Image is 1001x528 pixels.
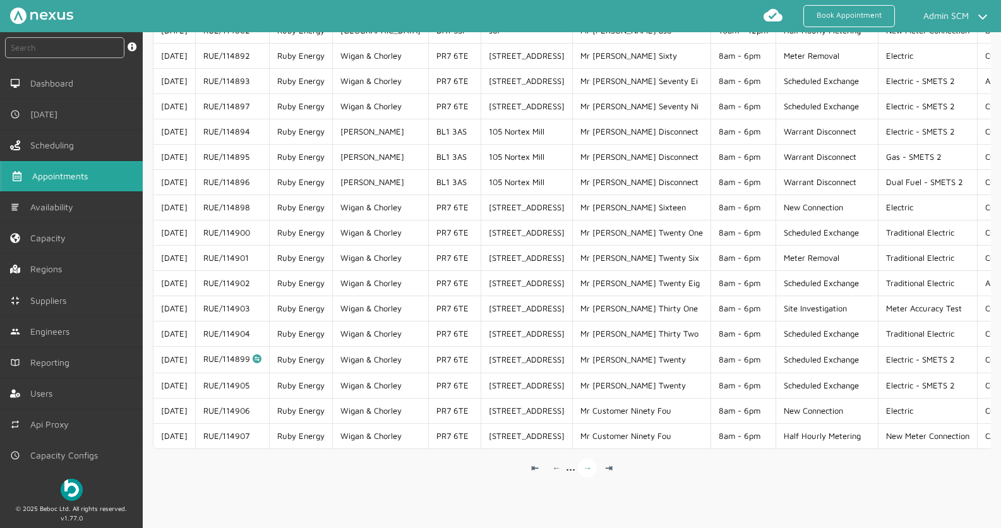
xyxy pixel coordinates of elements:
td: [STREET_ADDRESS] [481,68,572,93]
td: RUE/114892 [195,43,269,68]
td: [DATE] [153,346,195,373]
span: Users [30,388,57,399]
td: [DATE] [153,296,195,321]
td: 8am - 6pm [710,321,776,346]
img: user-left-menu.svg [10,388,20,399]
td: PR7 6TE [428,423,481,448]
td: RUE/114902 [195,270,269,296]
td: [DATE] [153,220,195,245]
td: Electric [878,195,977,220]
td: Traditional Electric [878,321,977,346]
td: Mr [PERSON_NAME] Twenty Eig [572,270,710,296]
td: [DATE] [153,270,195,296]
td: Meter Removal [776,43,878,68]
td: Wigan & Chorley [332,93,428,119]
td: RUE/114896 [195,169,269,195]
td: PR7 6TE [428,195,481,220]
td: Electric [878,43,977,68]
td: RUE/114900 [195,220,269,245]
td: [DATE] [153,43,195,68]
td: [STREET_ADDRESS] [481,270,572,296]
td: Mr [PERSON_NAME] Disconnect [572,169,710,195]
img: md-time.svg [10,450,20,460]
td: Scheduled Exchange [776,220,878,245]
td: [STREET_ADDRESS] [481,43,572,68]
td: 8am - 6pm [710,423,776,448]
td: RUE/114903 [195,296,269,321]
span: Availability [30,202,78,212]
td: RUE/114904 [195,321,269,346]
td: Wigan & Chorley [332,68,428,93]
td: 8am - 6pm [710,68,776,93]
td: Wigan & Chorley [332,373,428,398]
td: Scheduled Exchange [776,346,878,373]
img: Beboc Logo [61,479,83,501]
td: [STREET_ADDRESS] [481,373,572,398]
td: [DATE] [153,423,195,448]
td: Meter Removal [776,245,878,270]
td: [STREET_ADDRESS] [481,398,572,423]
td: Wigan & Chorley [332,346,428,373]
td: RUE/114894 [195,119,269,144]
td: PR7 6TE [428,43,481,68]
td: 8am - 6pm [710,245,776,270]
img: md-repeat.svg [10,419,20,429]
td: 8am - 6pm [710,220,776,245]
td: BL1 3AS [428,169,481,195]
td: 8am - 6pm [710,398,776,423]
span: [DATE] [30,109,63,119]
td: Ruby Energy [269,245,332,270]
img: md-contract.svg [10,296,20,306]
a: Book Appointment [803,5,895,27]
td: [DATE] [153,68,195,93]
td: Ruby Energy [269,144,332,169]
a: → [578,459,597,477]
td: Mr Customer Ninety Fou [572,423,710,448]
td: Wigan & Chorley [332,195,428,220]
td: Ruby Energy [269,296,332,321]
td: 8am - 6pm [710,169,776,195]
td: [DATE] [153,195,195,220]
td: Half Hourly Metering [776,423,878,448]
td: 8am - 6pm [710,346,776,373]
td: RUE/114893 [195,68,269,93]
td: Traditional Electric [878,270,977,296]
td: Mr [PERSON_NAME] Disconnect [572,144,710,169]
td: PR7 6TE [428,373,481,398]
td: RUE/114899 [195,346,269,373]
td: Wigan & Chorley [332,398,428,423]
td: Electric [878,398,977,423]
span: Regions [30,264,67,274]
a: ⇥ [599,459,618,477]
td: PR7 6TE [428,270,481,296]
td: PR7 6TE [428,245,481,270]
img: md-book.svg [10,357,20,368]
td: Mr [PERSON_NAME] Twenty Six [572,245,710,270]
td: Scheduled Exchange [776,68,878,93]
td: 8am - 6pm [710,93,776,119]
td: Mr Customer Ninety Fou [572,398,710,423]
td: New Connection [776,195,878,220]
td: [STREET_ADDRESS] [481,93,572,119]
td: RUE/114901 [195,245,269,270]
td: [STREET_ADDRESS] [481,220,572,245]
td: RUE/114897 [195,93,269,119]
td: 105 Nortex Mill [481,169,572,195]
td: Ruby Energy [269,119,332,144]
td: [DATE] [153,245,195,270]
td: [STREET_ADDRESS] [481,195,572,220]
td: Ruby Energy [269,270,332,296]
td: Electric - SMETS 2 [878,93,977,119]
td: Wigan & Chorley [332,270,428,296]
td: RUE/114895 [195,144,269,169]
td: Electric - SMETS 2 [878,119,977,144]
td: New Meter Connection [878,423,977,448]
td: Ruby Energy [269,373,332,398]
td: [DATE] [153,93,195,119]
td: [DATE] [153,373,195,398]
td: 105 Nortex Mill [481,144,572,169]
td: [STREET_ADDRESS] [481,245,572,270]
td: 8am - 6pm [710,373,776,398]
td: [DATE] [153,398,195,423]
div: ... [566,459,575,473]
